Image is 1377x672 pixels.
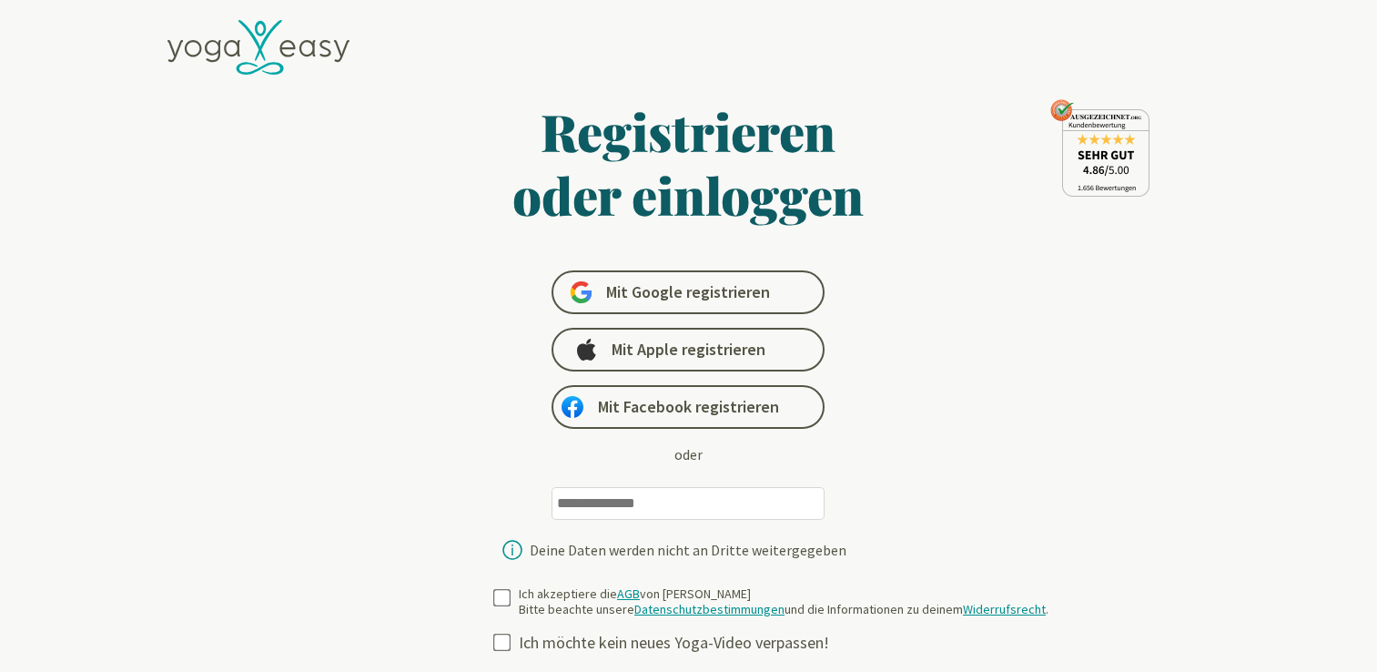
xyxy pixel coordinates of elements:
[519,633,1063,654] div: Ich möchte kein neues Yoga-Video verpassen!
[598,396,779,418] span: Mit Facebook registrieren
[617,585,640,602] a: AGB
[606,281,770,303] span: Mit Google registrieren
[337,99,1041,227] h1: Registrieren oder einloggen
[612,339,765,361] span: Mit Apple registrieren
[530,543,846,557] div: Deine Daten werden nicht an Dritte weitergegeben
[674,443,703,465] div: oder
[634,601,785,617] a: Datenschutzbestimmungen
[552,270,825,314] a: Mit Google registrieren
[519,586,1048,618] div: Ich akzeptiere die von [PERSON_NAME] Bitte beachte unsere und die Informationen zu deinem .
[963,601,1046,617] a: Widerrufsrecht
[552,385,825,429] a: Mit Facebook registrieren
[1050,99,1149,197] img: ausgezeichnet_seal.png
[552,328,825,372] a: Mit Apple registrieren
